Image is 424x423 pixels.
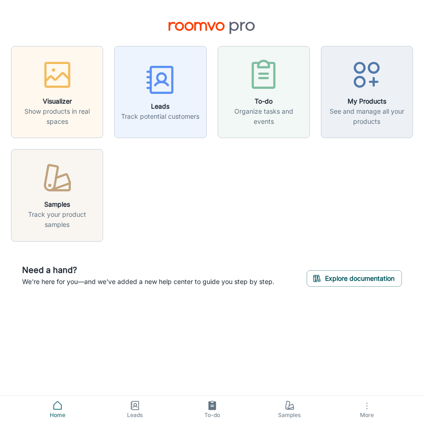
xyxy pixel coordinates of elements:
button: LeadsTrack potential customers [114,46,206,138]
h6: Leads [121,101,199,111]
h6: Samples [17,199,97,209]
button: More [328,396,406,423]
button: My ProductsSee and manage all your products [321,46,413,138]
p: We're here for you—and we've added a new help center to guide you step by step. [22,277,274,287]
h6: My Products [327,96,407,106]
a: To-doOrganize tasks and events [218,87,310,96]
button: Explore documentation [307,270,402,287]
span: More [334,411,400,418]
a: Samples [251,396,328,423]
a: Leads [96,396,174,423]
span: To-do [179,411,245,419]
button: VisualizerShow products in real spaces [11,46,103,138]
button: SamplesTrack your product samples [11,149,103,241]
a: My ProductsSee and manage all your products [321,87,413,96]
a: Home [19,396,96,423]
p: Track potential customers [121,111,199,122]
h6: Visualizer [17,96,97,106]
a: To-do [174,396,251,423]
button: To-doOrganize tasks and events [218,46,310,138]
span: Home [24,411,91,419]
a: Explore documentation [307,273,402,282]
img: Roomvo PRO [168,15,255,35]
a: LeadsTrack potential customers [114,87,206,96]
a: SamplesTrack your product samples [11,190,103,199]
p: Show products in real spaces [17,106,97,127]
p: Track your product samples [17,209,97,230]
p: See and manage all your products [327,106,407,127]
span: Samples [256,411,323,419]
span: Leads [102,411,168,419]
p: Organize tasks and events [224,106,304,127]
h6: Need a hand? [22,264,274,277]
h6: To-do [224,96,304,106]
